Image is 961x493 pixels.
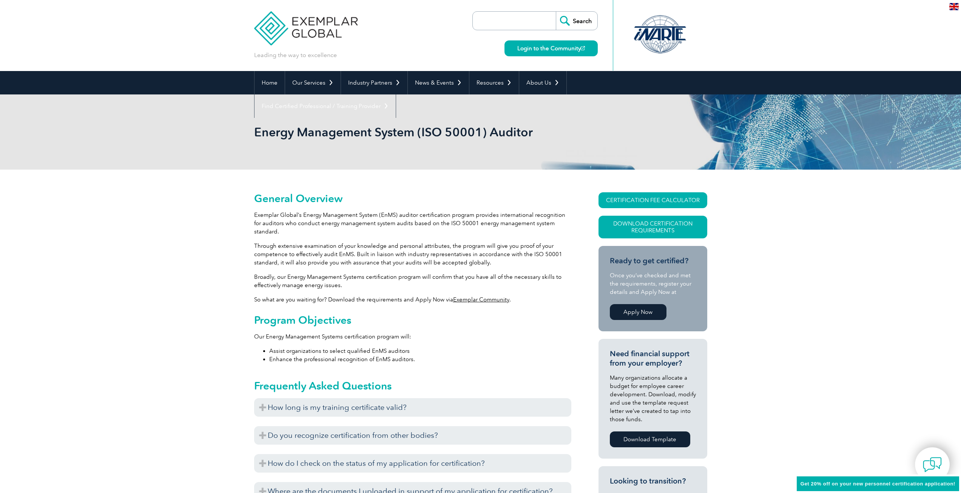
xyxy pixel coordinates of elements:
[254,51,337,59] p: Leading the way to excellence
[923,455,942,474] img: contact-chat.png
[581,46,585,50] img: open_square.png
[610,349,696,368] h3: Need financial support from your employer?
[254,242,571,267] p: Through extensive examination of your knowledge and personal attributes, the program will give yo...
[254,295,571,304] p: So what are you waiting for? Download the requirements and Apply Now via .
[801,481,955,487] span: Get 20% off on your new personnel certification application!
[254,454,571,473] h3: How do I check on the status of my application for certification?
[254,398,571,417] h3: How long is my training certificate valid?
[254,211,571,236] p: Exemplar Global’s Energy Management System (EnMS) auditor certification program provides internat...
[504,40,598,56] a: Login to the Community
[254,273,571,289] p: Broadly, our Energy Management Systems certification program will confirm that you have all of th...
[556,12,597,30] input: Search
[254,380,571,392] h2: Frequently Asked Questions
[610,476,696,486] h3: Looking to transition?
[949,3,959,10] img: en
[610,304,666,320] a: Apply Now
[254,192,571,204] h2: General Overview
[254,426,571,445] h3: Do you recognize certification from other bodies?
[610,431,690,447] a: Download Template
[341,71,407,94] a: Industry Partners
[519,71,566,94] a: About Us
[408,71,469,94] a: News & Events
[254,332,571,341] p: Our Energy Management Systems certification program will:
[610,374,696,423] p: Many organizations allocate a budget for employee career development. Download, modify and use th...
[255,94,396,118] a: Find Certified Professional / Training Provider
[453,296,509,303] a: Exemplar Community
[254,125,544,139] h1: Energy Management System (ISO 50001) Auditor
[269,355,571,363] li: Enhance the professional recognition of EnMS auditors.
[469,71,519,94] a: Resources
[610,256,696,266] h3: Ready to get certified?
[599,192,707,208] a: CERTIFICATION FEE CALCULATOR
[254,314,571,326] h2: Program Objectives
[599,216,707,238] a: Download Certification Requirements
[285,71,341,94] a: Our Services
[255,71,285,94] a: Home
[269,347,571,355] li: Assist organizations to select qualified EnMS auditors
[610,271,696,296] p: Once you’ve checked and met the requirements, register your details and Apply Now at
